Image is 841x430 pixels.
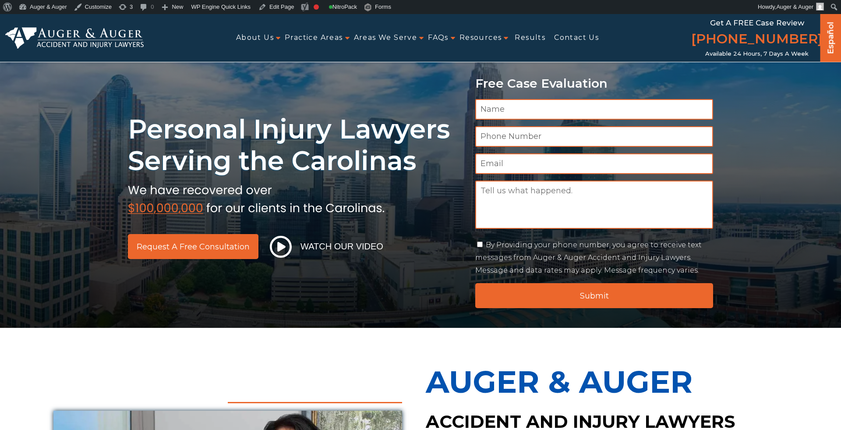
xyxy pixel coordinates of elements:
[267,235,386,258] button: Watch Our Video
[475,77,713,90] p: Free Case Evaluation
[314,4,319,10] div: Focus keyphrase not set
[128,181,385,214] img: sub text
[691,29,823,50] a: [PHONE_NUMBER]
[5,27,144,48] img: Auger & Auger Accident and Injury Lawyers Logo
[128,234,258,259] a: Request a Free Consultation
[354,28,417,48] a: Areas We Serve
[776,4,813,10] span: Auger & Auger
[705,50,809,57] span: Available 24 Hours, 7 Days a Week
[426,354,788,409] p: Auger & Auger
[475,153,713,174] input: Email
[236,28,274,48] a: About Us
[428,28,449,48] a: FAQs
[554,28,599,48] a: Contact Us
[475,126,713,147] input: Phone Number
[824,14,838,60] a: Español
[710,18,804,27] span: Get a FREE Case Review
[475,99,713,120] input: Name
[515,28,545,48] a: Results
[475,241,702,274] label: By Providing your phone number, you agree to receive text messages from Auger & Auger Accident an...
[475,283,713,308] input: Submit
[285,28,343,48] a: Practice Areas
[128,114,465,177] h1: Personal Injury Lawyers Serving the Carolinas
[137,243,250,251] span: Request a Free Consultation
[459,28,502,48] a: Resources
